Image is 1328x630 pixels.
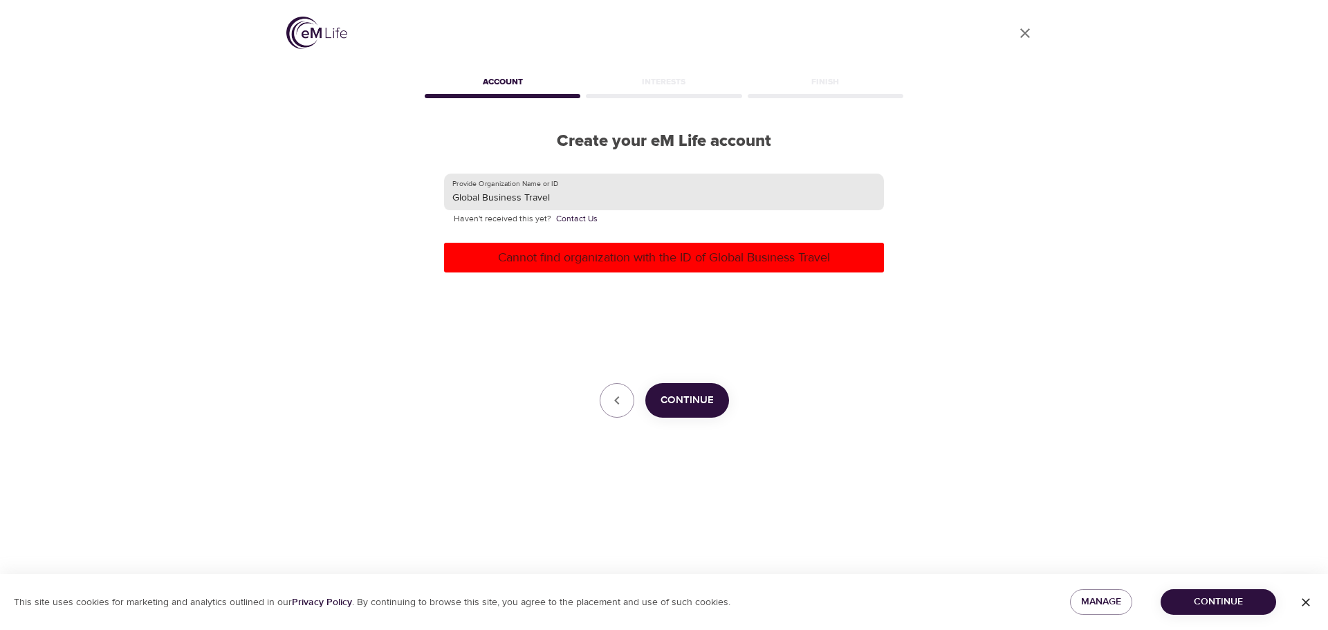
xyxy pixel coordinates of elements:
[450,248,878,267] p: Cannot find organization with the ID of Global Business Travel
[1008,17,1042,50] a: close
[645,383,729,418] button: Continue
[286,17,347,49] img: logo
[422,131,906,151] h2: Create your eM Life account
[1070,589,1132,615] button: Manage
[292,596,352,609] a: Privacy Policy
[454,212,874,226] p: Haven't received this yet?
[1172,593,1265,611] span: Continue
[1161,589,1276,615] button: Continue
[1081,593,1121,611] span: Manage
[661,391,714,409] span: Continue
[556,212,598,226] a: Contact Us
